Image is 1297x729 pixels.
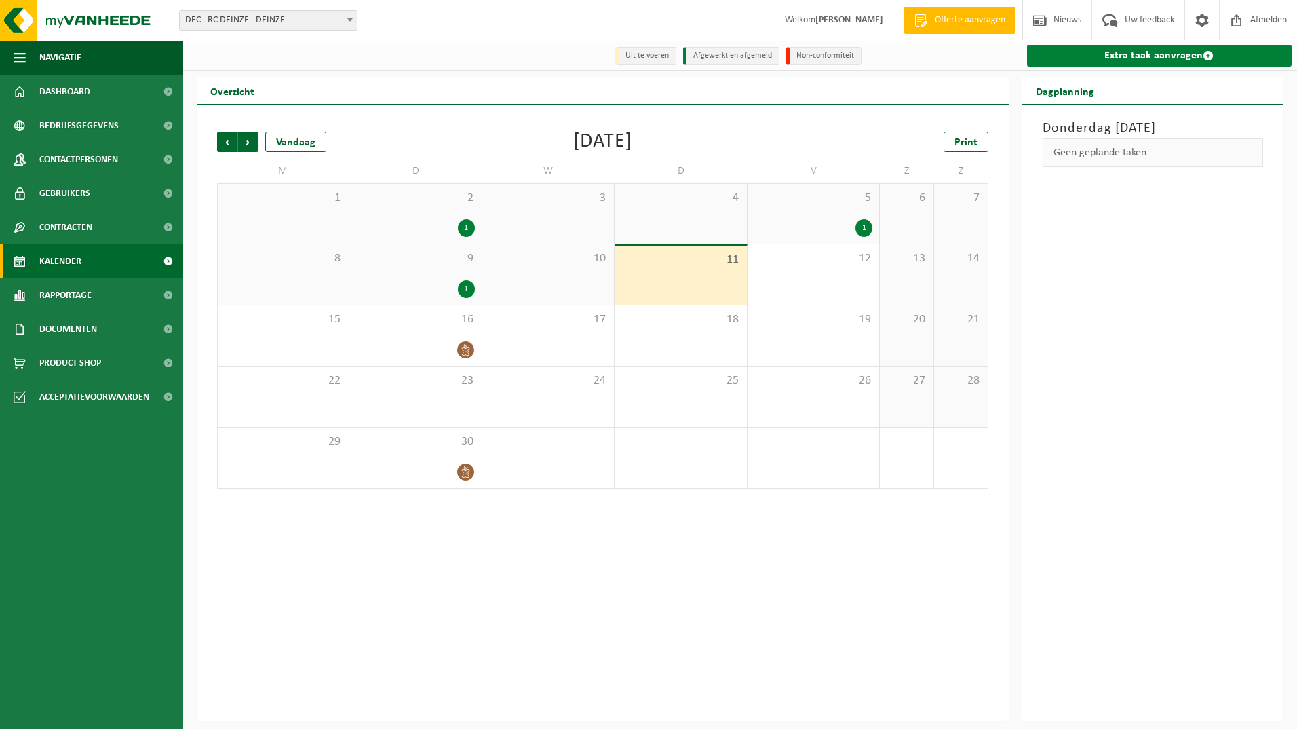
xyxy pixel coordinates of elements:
[39,380,149,414] span: Acceptatievoorwaarden
[356,434,474,449] span: 30
[621,373,739,388] span: 25
[39,41,81,75] span: Navigatie
[39,109,119,143] span: Bedrijfsgegevens
[931,14,1009,27] span: Offerte aanvragen
[941,373,981,388] span: 28
[39,210,92,244] span: Contracten
[1027,45,1292,67] a: Extra taak aanvragen
[887,191,927,206] span: 6
[1043,138,1264,167] div: Geen geplande taken
[941,251,981,266] span: 14
[39,312,97,346] span: Documenten
[180,11,357,30] span: DEC - RC DEINZE - DEINZE
[217,132,237,152] span: Vorige
[225,434,342,449] span: 29
[855,219,872,237] div: 1
[179,10,357,31] span: DEC - RC DEINZE - DEINZE
[356,251,474,266] span: 9
[225,251,342,266] span: 8
[815,15,883,25] strong: [PERSON_NAME]
[356,312,474,327] span: 16
[1022,77,1108,104] h2: Dagplanning
[934,159,988,183] td: Z
[458,219,475,237] div: 1
[887,373,927,388] span: 27
[904,7,1015,34] a: Offerte aanvragen
[39,176,90,210] span: Gebruikers
[39,143,118,176] span: Contactpersonen
[265,132,326,152] div: Vandaag
[217,159,349,183] td: M
[573,132,632,152] div: [DATE]
[621,253,739,267] span: 11
[39,346,101,380] span: Product Shop
[944,132,988,152] a: Print
[880,159,934,183] td: Z
[887,251,927,266] span: 13
[941,312,981,327] span: 21
[356,191,474,206] span: 2
[748,159,880,183] td: V
[615,47,676,65] li: Uit te voeren
[482,159,615,183] td: W
[786,47,862,65] li: Non-conformiteit
[489,373,607,388] span: 24
[225,312,342,327] span: 15
[225,373,342,388] span: 22
[941,191,981,206] span: 7
[683,47,779,65] li: Afgewerkt en afgemeld
[754,373,872,388] span: 26
[489,312,607,327] span: 17
[887,312,927,327] span: 20
[621,191,739,206] span: 4
[349,159,482,183] td: D
[39,75,90,109] span: Dashboard
[39,278,92,312] span: Rapportage
[621,312,739,327] span: 18
[39,244,81,278] span: Kalender
[1043,118,1264,138] h3: Donderdag [DATE]
[458,280,475,298] div: 1
[954,137,977,148] span: Print
[489,251,607,266] span: 10
[489,191,607,206] span: 3
[754,191,872,206] span: 5
[754,251,872,266] span: 12
[754,312,872,327] span: 19
[356,373,474,388] span: 23
[615,159,747,183] td: D
[238,132,258,152] span: Volgende
[197,77,268,104] h2: Overzicht
[225,191,342,206] span: 1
